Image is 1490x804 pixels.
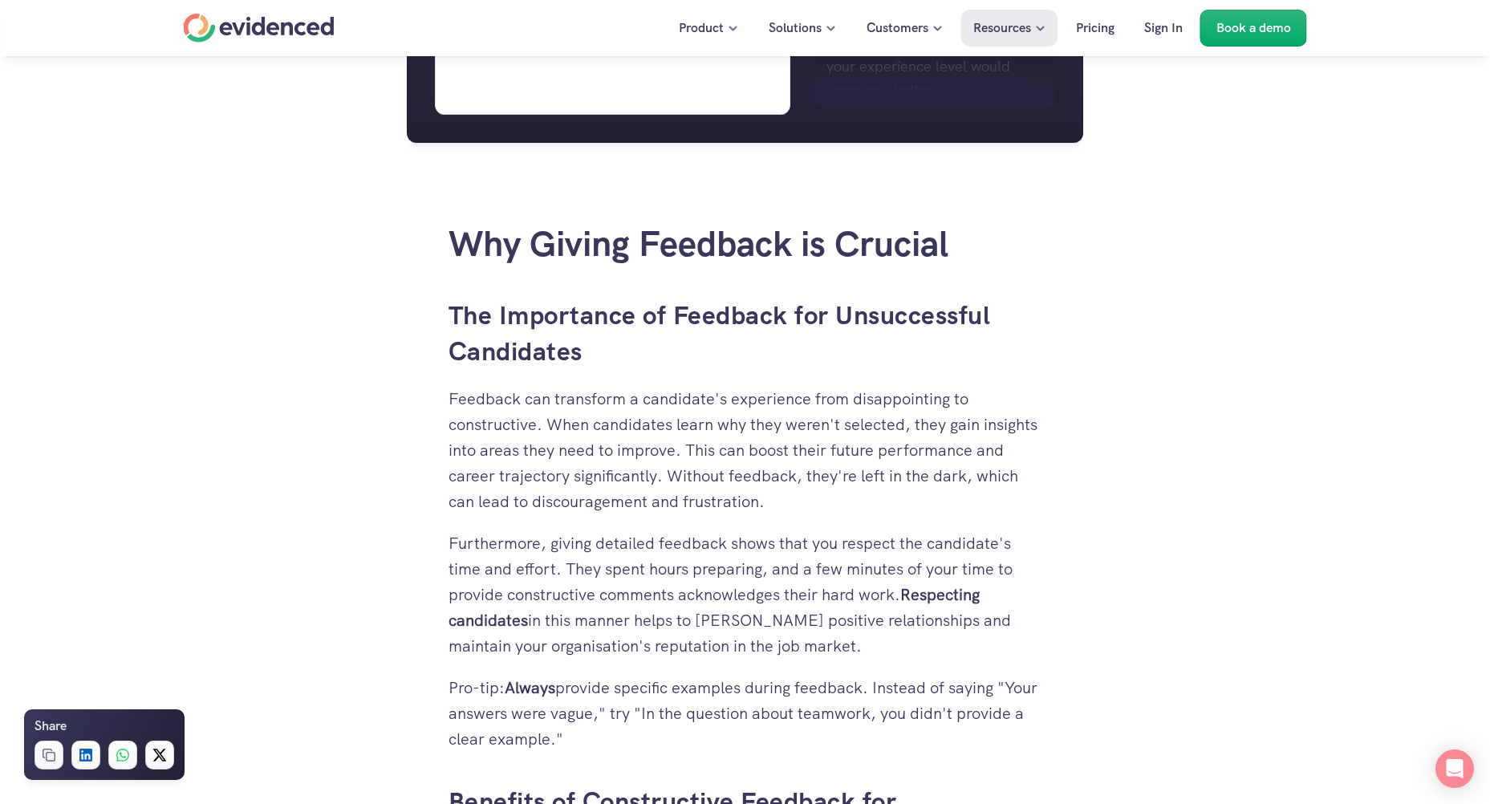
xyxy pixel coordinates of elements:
h3: The Importance of Feedback for Unsuccessful Candidates [449,298,1042,370]
p: Pro-tip: provide specific examples during feedback. Instead of saying "Your answers were vague," ... [449,675,1042,752]
a: Home [184,14,335,43]
p: Sign In [1144,18,1183,39]
p: Solutions [769,18,822,39]
h2: Why Giving Feedback is Crucial [449,223,1042,266]
p: Feedback can transform a candidate's experience from disappointing to constructive. When candidat... [449,386,1042,514]
p: Resources [973,18,1031,39]
p: Product [679,18,724,39]
a: Pricing [1064,10,1127,47]
p: Furthermore, giving detailed feedback shows that you respect the candidate's time and effort. The... [449,530,1042,659]
h6: Share [35,716,67,737]
div: Open Intercom Messenger [1435,749,1474,788]
strong: Respecting candidates [449,584,984,631]
p: Pricing [1076,18,1114,39]
p: Book a demo [1216,18,1291,39]
a: Sign In [1132,10,1195,47]
strong: Always [505,677,555,698]
p: Customers [867,18,928,39]
a: Book a demo [1200,10,1307,47]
